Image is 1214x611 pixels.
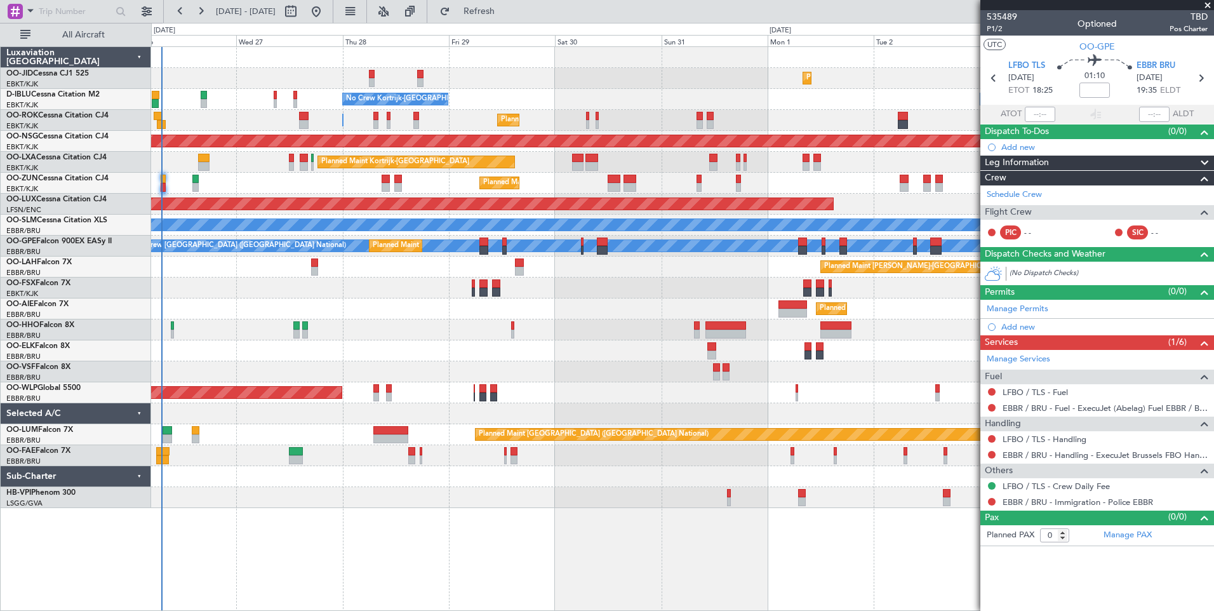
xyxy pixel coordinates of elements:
span: 18:25 [1032,84,1053,97]
span: 01:10 [1084,70,1105,83]
a: OO-LAHFalcon 7X [6,258,72,266]
a: EBBR / BRU - Handling - ExecuJet Brussels FBO Handling Abelag [1003,450,1208,460]
span: OO-JID [6,70,33,77]
span: Dispatch Checks and Weather [985,247,1105,262]
a: EBBR/BRU [6,352,41,361]
span: Pos Charter [1170,23,1208,34]
a: LSGG/GVA [6,499,43,508]
a: HB-VPIPhenom 300 [6,489,76,497]
a: OO-ROKCessna Citation CJ4 [6,112,109,119]
div: Planned Maint [GEOGRAPHIC_DATA] ([GEOGRAPHIC_DATA] National) [479,425,709,444]
a: EBBR/BRU [6,373,41,382]
span: EBBR BRU [1137,60,1175,72]
span: All Aircraft [33,30,134,39]
a: Schedule Crew [987,189,1042,201]
a: EBBR/BRU [6,331,41,340]
span: Refresh [453,7,506,16]
span: LFBO TLS [1008,60,1045,72]
a: D-IBLUCessna Citation M2 [6,91,100,98]
span: (0/0) [1168,124,1187,138]
a: EBKT/KJK [6,79,38,89]
div: Sun 31 [662,35,768,46]
span: (0/0) [1168,285,1187,298]
a: EBBR/BRU [6,436,41,445]
span: OO-LXA [6,154,36,161]
span: OO-SLM [6,217,37,224]
span: ATOT [1001,108,1022,121]
span: ETOT [1008,84,1029,97]
span: OO-GPE [6,238,36,245]
span: Handling [985,417,1021,431]
div: Sat 30 [555,35,661,46]
button: Refresh [434,1,510,22]
a: OO-JIDCessna CJ1 525 [6,70,89,77]
div: Tue 2 [874,35,980,46]
span: Services [985,335,1018,350]
span: OO-NSG [6,133,38,140]
a: OO-FAEFalcon 7X [6,447,70,455]
div: PIC [1000,225,1021,239]
a: LFBO / TLS - Handling [1003,434,1086,445]
div: Optioned [1077,17,1117,30]
a: OO-AIEFalcon 7X [6,300,69,308]
span: [DATE] - [DATE] [216,6,276,17]
a: OO-ELKFalcon 8X [6,342,70,350]
button: All Aircraft [14,25,138,45]
input: Trip Number [39,2,112,21]
a: OO-SLMCessna Citation XLS [6,217,107,224]
div: (No Dispatch Checks) [1010,268,1214,281]
span: (1/6) [1168,335,1187,349]
span: Permits [985,285,1015,300]
a: OO-HHOFalcon 8X [6,321,74,329]
span: OO-WLP [6,384,37,392]
span: Others [985,464,1013,478]
a: EBKT/KJK [6,289,38,299]
a: EBKT/KJK [6,100,38,110]
span: 535489 [987,10,1017,23]
span: OO-ELK [6,342,35,350]
div: [DATE] [154,25,175,36]
div: Wed 27 [236,35,342,46]
div: Planned Maint Kortrijk-[GEOGRAPHIC_DATA] [806,69,954,88]
a: EBKT/KJK [6,184,38,194]
a: LFSN/ENC [6,205,41,215]
a: OO-FSXFalcon 7X [6,279,70,287]
span: Flight Crew [985,205,1032,220]
a: OO-LUMFalcon 7X [6,426,73,434]
div: Mon 1 [768,35,874,46]
div: Planned Maint Kortrijk-[GEOGRAPHIC_DATA] [483,173,631,192]
span: Crew [985,171,1006,185]
span: OO-AIE [6,300,34,308]
span: Pax [985,511,999,525]
span: P1/2 [987,23,1017,34]
div: - - [1024,227,1053,238]
a: EBBR/BRU [6,247,41,257]
a: EBBR / BRU - Immigration - Police EBBR [1003,497,1153,507]
a: EBKT/KJK [6,142,38,152]
div: Add new [1001,142,1208,152]
div: Planned Maint [GEOGRAPHIC_DATA] ([GEOGRAPHIC_DATA]) [820,299,1020,318]
span: OO-LUM [6,426,38,434]
a: EBBR/BRU [6,457,41,466]
a: EBBR/BRU [6,310,41,319]
a: EBBR/BRU [6,394,41,403]
a: LFBO / TLS - Crew Daily Fee [1003,481,1110,492]
span: ELDT [1160,84,1180,97]
div: Planned Maint Kortrijk-[GEOGRAPHIC_DATA] [501,111,649,130]
div: Fri 29 [449,35,555,46]
span: OO-ZUN [6,175,38,182]
span: ALDT [1173,108,1194,121]
span: Leg Information [985,156,1049,170]
div: [DATE] [770,25,791,36]
a: EBBR/BRU [6,268,41,278]
span: Fuel [985,370,1002,384]
a: OO-VSFFalcon 8X [6,363,70,371]
a: OO-GPEFalcon 900EX EASy II [6,238,112,245]
div: Planned Maint [GEOGRAPHIC_DATA] ([GEOGRAPHIC_DATA] National) [373,236,603,255]
span: HB-VPI [6,489,31,497]
a: LFBO / TLS - Fuel [1003,387,1068,398]
a: OO-LXACessna Citation CJ4 [6,154,107,161]
a: OO-WLPGlobal 5500 [6,384,81,392]
span: 19:35 [1137,84,1157,97]
a: Manage Services [987,353,1050,366]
